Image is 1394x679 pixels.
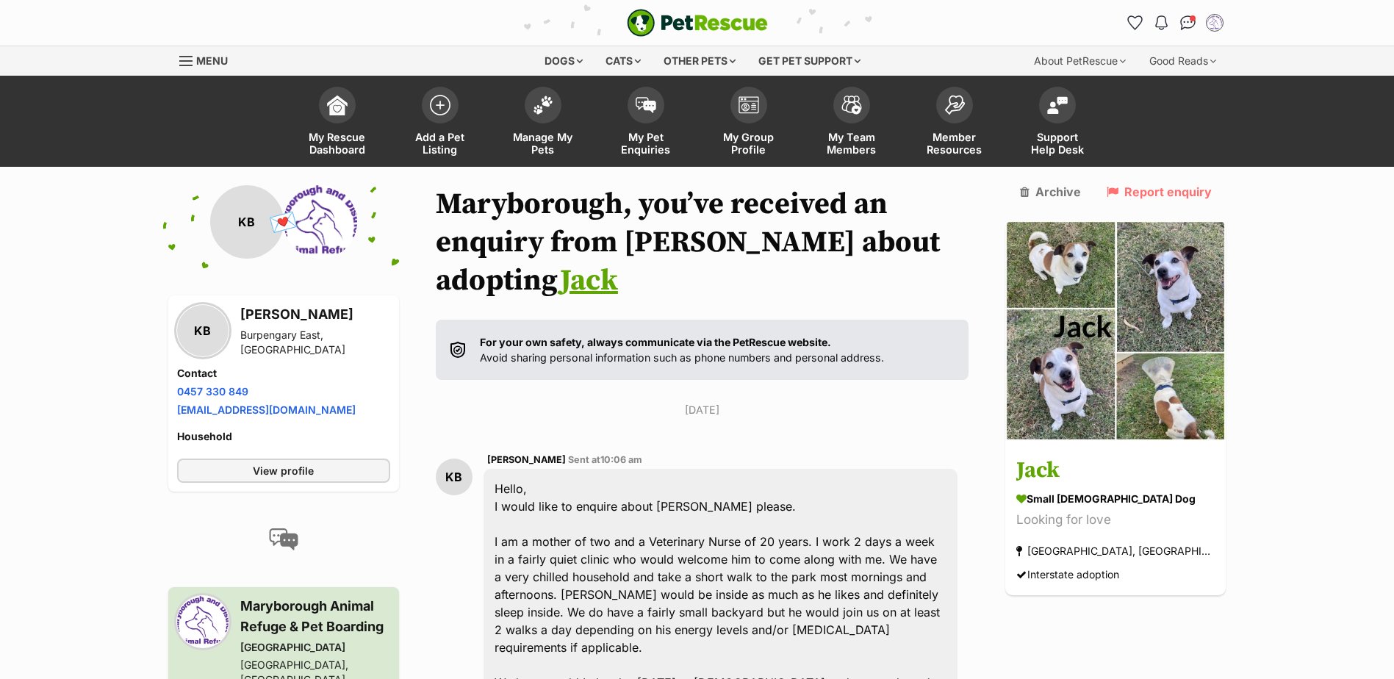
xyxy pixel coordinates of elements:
div: KB [436,459,473,495]
img: Jack [1005,220,1226,441]
h4: Contact [177,366,390,381]
p: Avoid sharing personal information such as phone numbers and personal address. [480,334,884,366]
div: Interstate adoption [1016,565,1119,585]
img: group-profile-icon-3fa3cf56718a62981997c0bc7e787c4b2cf8bcc04b72c1350f741eb67cf2f40e.svg [739,96,759,114]
a: View profile [177,459,390,483]
div: Get pet support [748,46,871,76]
a: My Group Profile [697,79,800,167]
div: KB [210,185,284,259]
a: [EMAIL_ADDRESS][DOMAIN_NAME] [177,403,356,416]
h4: Household [177,429,390,444]
a: My Rescue Dashboard [286,79,389,167]
span: Add a Pet Listing [407,131,473,156]
a: My Pet Enquiries [594,79,697,167]
a: Support Help Desk [1006,79,1109,167]
img: Maryborough Animal Refuge & Pet Boarding profile pic [1207,15,1222,30]
img: manage-my-pets-icon-02211641906a0b7f246fdf0571729dbe1e7629f14944591b6c1af311fb30b64b.svg [533,96,553,115]
span: Sent at [568,454,642,465]
div: [GEOGRAPHIC_DATA] [240,640,390,655]
h1: Maryborough, you’ve received an enquiry from [PERSON_NAME] about adopting [436,185,969,300]
div: small [DEMOGRAPHIC_DATA] Dog [1016,492,1215,507]
span: My Team Members [819,131,885,156]
a: Menu [179,46,238,73]
h3: [PERSON_NAME] [240,304,390,325]
img: dashboard-icon-eb2f2d2d3e046f16d808141f083e7271f6b2e854fb5c12c21221c1fb7104beca.svg [327,95,348,115]
span: View profile [253,463,314,478]
div: Looking for love [1016,511,1215,531]
span: Support Help Desk [1024,131,1091,156]
button: My account [1203,11,1226,35]
p: [DATE] [436,402,969,417]
div: KB [177,305,229,356]
a: Jack small [DEMOGRAPHIC_DATA] Dog Looking for love [GEOGRAPHIC_DATA], [GEOGRAPHIC_DATA] Interstat... [1005,444,1226,596]
span: [PERSON_NAME] [487,454,566,465]
span: Menu [196,54,228,67]
h3: Maryborough Animal Refuge & Pet Boarding [240,596,390,637]
a: Jack [560,262,618,299]
strong: For your own safety, always communicate via the PetRescue website. [480,336,831,348]
img: conversation-icon-4a6f8262b818ee0b60e3300018af0b2d0b884aa5de6e9bcb8d3d4eeb1a70a7c4.svg [269,528,298,550]
a: Add a Pet Listing [389,79,492,167]
span: Manage My Pets [510,131,576,156]
div: About PetRescue [1024,46,1136,76]
div: Good Reads [1139,46,1226,76]
span: 10:06 am [600,454,642,465]
img: member-resources-icon-8e73f808a243e03378d46382f2149f9095a855e16c252ad45f914b54edf8863c.svg [944,95,965,115]
img: pet-enquiries-icon-7e3ad2cf08bfb03b45e93fb7055b45f3efa6380592205ae92323e6603595dc1f.svg [636,97,656,113]
img: Maryborough Animal Refuge profile pic [284,185,357,259]
img: team-members-icon-5396bd8760b3fe7c0b43da4ab00e1e3bb1a5d9ba89233759b79545d2d3fc5d0d.svg [841,96,862,115]
a: My Team Members [800,79,903,167]
ul: Account quick links [1124,11,1226,35]
span: My Pet Enquiries [613,131,679,156]
img: logo-e224e6f780fb5917bec1dbf3a21bbac754714ae5b6737aabdf751b685950b380.svg [627,9,768,37]
a: Member Resources [903,79,1006,167]
img: help-desk-icon-fdf02630f3aa405de69fd3d07c3f3aa587a6932b1a1747fa1d2bba05be0121f9.svg [1047,96,1068,114]
a: Favourites [1124,11,1147,35]
a: Archive [1020,185,1081,198]
h3: Jack [1016,455,1215,488]
button: Notifications [1150,11,1174,35]
a: Report enquiry [1107,185,1212,198]
a: PetRescue [627,9,768,37]
span: My Rescue Dashboard [304,131,370,156]
a: Conversations [1176,11,1200,35]
a: 0457 330 849 [177,385,248,398]
div: Dogs [534,46,593,76]
span: My Group Profile [716,131,782,156]
a: Manage My Pets [492,79,594,167]
div: Other pets [653,46,746,76]
img: chat-41dd97257d64d25036548639549fe6c8038ab92f7586957e7f3b1b290dea8141.svg [1180,15,1196,30]
span: 💌 [267,206,300,238]
div: Cats [595,46,651,76]
img: notifications-46538b983faf8c2785f20acdc204bb7945ddae34d4c08c2a6579f10ce5e182be.svg [1155,15,1167,30]
img: Maryborough Animal Refuge profile pic [177,596,229,647]
div: [GEOGRAPHIC_DATA], [GEOGRAPHIC_DATA] [1016,542,1215,561]
span: Member Resources [921,131,988,156]
div: Burpengary East, [GEOGRAPHIC_DATA] [240,328,390,357]
img: add-pet-listing-icon-0afa8454b4691262ce3f59096e99ab1cd57d4a30225e0717b998d2c9b9846f56.svg [430,95,450,115]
